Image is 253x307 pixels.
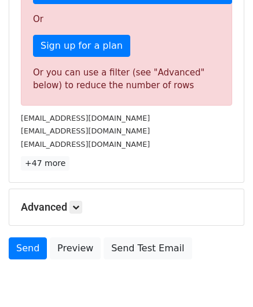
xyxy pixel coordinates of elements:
[104,237,192,259] a: Send Test Email
[21,127,150,135] small: [EMAIL_ADDRESS][DOMAIN_NAME]
[21,156,69,171] a: +47 more
[33,13,220,26] p: Or
[33,66,220,92] div: Or you can use a filter (see "Advanced" below) to reduce the number of rows
[195,251,253,307] iframe: Chat Widget
[21,140,150,149] small: [EMAIL_ADDRESS][DOMAIN_NAME]
[50,237,101,259] a: Preview
[9,237,47,259] a: Send
[21,114,150,122] small: [EMAIL_ADDRESS][DOMAIN_NAME]
[33,35,130,57] a: Sign up for a plan
[21,201,232,214] h5: Advanced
